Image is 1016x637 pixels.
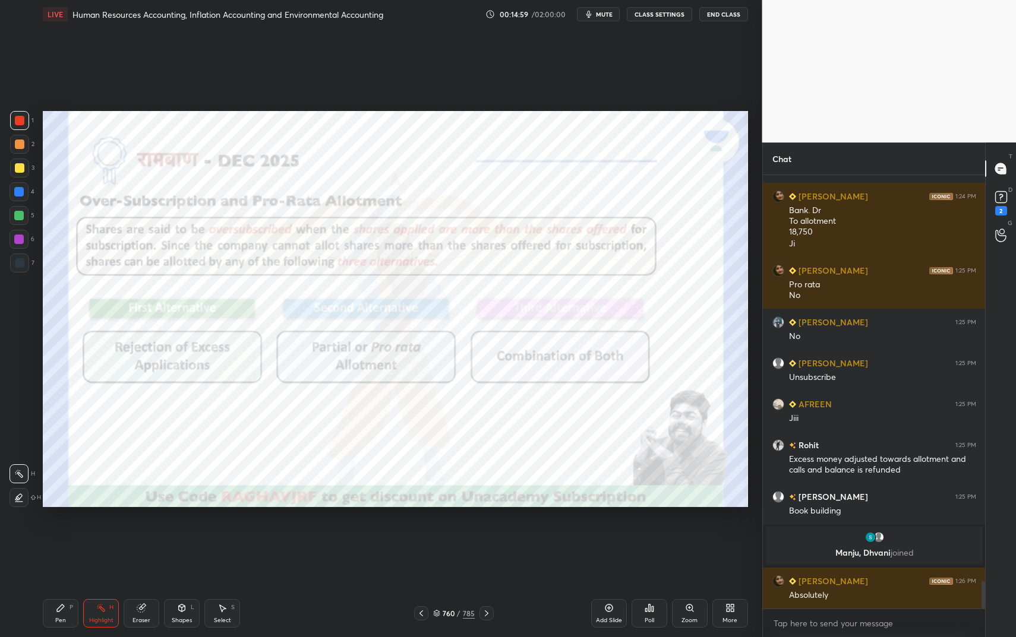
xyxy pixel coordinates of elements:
div: Eraser [132,617,150,623]
img: default.png [772,357,784,369]
h6: [PERSON_NAME] [796,264,868,277]
p: T [1009,152,1012,161]
img: Learner_Badge_beginner_1_8b307cf2a0.svg [789,267,796,274]
div: 1:24 PM [955,193,976,200]
img: 1a2f5866bcae4f17a4ea085b4e5978ee.jpg [772,398,784,410]
div: Bank. Dr To allotment 18,750 [789,205,976,238]
img: c3c5a58927404fe7b98fc76a6326b102.jpg [772,316,784,328]
div: LIVE [43,7,68,21]
div: 1:25 PM [955,319,976,326]
img: Learner_Badge_beginner_1_8b307cf2a0.svg [789,401,796,408]
img: no-rating-badge.077c3623.svg [789,443,796,449]
div: Ji [789,238,976,250]
div: 1:25 PM [955,401,976,408]
img: Learner_Badge_beginner_1_8b307cf2a0.svg [789,193,796,200]
div: 2 [995,206,1007,215]
img: Learner_Badge_beginner_1_8b307cf2a0.svg [789,360,796,367]
div: Zoom [681,617,698,623]
div: More [722,617,737,623]
img: Learner_Badge_beginner_1_8b307cf2a0.svg [789,319,796,326]
div: Add Slide [596,617,622,623]
div: H [109,604,113,610]
div: 6 [10,230,34,249]
h6: [PERSON_NAME] [796,316,868,328]
div: 1:25 PM [955,267,976,274]
div: Book building [789,505,976,517]
div: 760 [443,610,455,617]
span: joined [890,547,913,558]
div: 1:25 PM [955,360,976,367]
div: 1:25 PM [955,442,976,449]
p: H [31,471,35,477]
h4: Human Resources Accounting, Inflation Accounting and Environmental Accounting [72,9,383,20]
div: 785 [463,608,475,619]
img: cd5a9f1d1321444b9a7393d5ef26527c.jpg [772,191,784,202]
div: 4 [10,182,34,201]
img: shiftIcon.72a6c929.svg [31,495,36,500]
div: Shapes [172,617,192,623]
div: 2 [10,135,34,154]
div: 7 [10,253,34,272]
img: default.png [872,531,884,543]
h6: [PERSON_NAME] [796,357,868,369]
img: iconic-dark.1390631f.png [929,193,953,200]
div: S [231,604,235,610]
div: Poll [645,617,654,623]
div: grid [763,175,986,609]
button: CLASS SETTINGS [627,7,692,21]
div: L [191,604,194,610]
img: Learner_Badge_beginner_1_8b307cf2a0.svg [789,578,796,585]
img: iconic-dark.1390631f.png [929,578,953,585]
div: 3 [10,159,34,178]
p: Manju, Dhvani [773,548,976,557]
p: D [1008,185,1012,194]
div: 1:26 PM [955,578,976,585]
img: default.png [772,491,784,503]
div: 1:25 PM [955,493,976,500]
div: No [789,331,976,343]
div: Jiii [789,413,976,424]
img: no-rating-badge.077c3623.svg [789,495,796,501]
button: mute [577,7,620,21]
div: Absolutely [789,590,976,601]
img: cd5a9f1d1321444b9a7393d5ef26527c.jpg [772,265,784,277]
div: 1 [10,111,34,130]
h6: [PERSON_NAME] [796,490,868,503]
div: Unsubscribe [789,372,976,384]
div: Excess money adjusted towards allotment and calls and balance is refunded [789,454,976,476]
h6: [PERSON_NAME] [796,190,868,202]
div: P [70,604,73,610]
img: 3644029418ea4c75b76899fa31defacf.jpg [772,439,784,451]
h6: AFREEN [796,398,832,410]
div: Pen [55,617,66,623]
img: iconic-dark.1390631f.png [929,267,953,274]
div: Select [214,617,231,623]
img: 3 [864,531,876,543]
div: 5 [10,206,34,225]
img: cd5a9f1d1321444b9a7393d5ef26527c.jpg [772,575,784,587]
p: Chat [763,143,801,175]
button: End Class [699,7,748,21]
div: Highlight [89,617,113,623]
span: mute [596,10,613,18]
div: / [457,610,460,617]
div: Pro rata No [789,279,976,302]
h6: Rohit [796,439,819,451]
p: H [37,495,41,500]
h6: [PERSON_NAME] [796,575,868,587]
p: G [1008,218,1012,227]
